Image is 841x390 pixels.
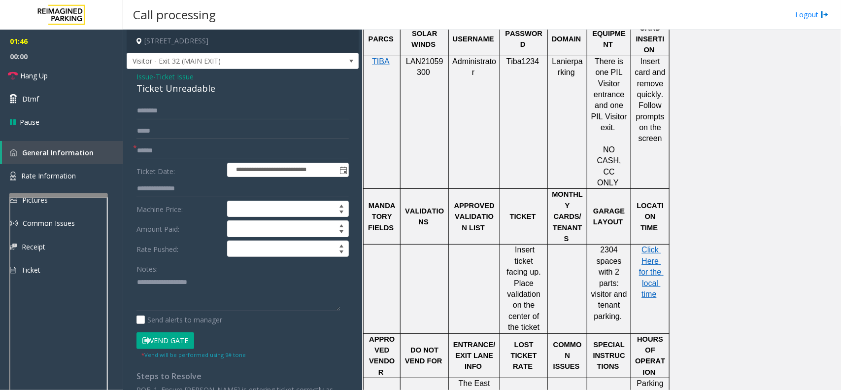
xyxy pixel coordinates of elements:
span: TICKET [510,213,536,220]
span: Dtmf [22,94,39,104]
span: VALIDATIONS [405,207,444,226]
label: Machine Price: [134,201,225,217]
span: Decrease value [335,249,348,257]
span: Click Here for the local time [639,246,664,298]
span: Increase value [335,221,348,229]
span: SOLAR WINDS [411,30,439,48]
label: Ticket Date: [134,163,225,177]
img: logout [821,9,829,20]
span: Tiba1234 [506,57,539,66]
span: DOMAIN [552,35,581,43]
span: Pause [20,117,39,127]
a: General Information [2,141,123,164]
span: Hang Up [20,71,48,81]
span: NO CASH, CC ONLY [597,145,623,187]
span: Increase value [335,241,348,249]
img: 'icon' [10,172,16,180]
span: APPROVED VENDOR [369,335,395,376]
span: There is one PIL Visitor entrance and one PIL Visitor exit [591,57,629,132]
h3: Call processing [128,2,221,27]
span: APPROVED VALIDATION LIST [454,202,497,232]
span: Visitor - Exit 32 (MAIN EXIT) [127,53,312,69]
span: Ticket Issue [156,71,194,82]
span: COMMON ISSUES [553,341,582,371]
label: Notes: [136,260,158,274]
span: MANDATORY FIELDS [368,202,395,232]
span: LOST TICKET RATE [511,341,539,371]
small: Vend will be performed using 9# tone [141,351,246,358]
span: DO NOT VEND FOR [405,346,442,365]
span: Toggle popup [337,163,348,177]
span: USERNAME [453,35,494,43]
label: Send alerts to manager [136,315,222,325]
span: Decrease value [335,229,348,237]
span: TIBA [372,57,390,66]
span: LOCATION TIME [637,202,664,232]
span: . [613,123,615,132]
a: Click Here for the local time [639,246,664,298]
span: - [153,72,194,81]
h4: Steps to Resolve [136,372,349,381]
h4: [STREET_ADDRESS] [127,30,359,53]
a: Logout [795,9,829,20]
span: Issue [136,71,153,82]
div: Ticket Unreadable [136,82,349,95]
span: PARCS [369,35,394,43]
span: ENTRANCE/EXIT LANE INFO [453,341,496,371]
span: General Information [22,148,94,157]
button: Vend Gate [136,332,194,349]
span: CARD INSERTION [636,24,665,54]
span: Rate Information [21,171,76,180]
span: GARAGE LAYOUT [593,207,627,226]
a: TIBA [372,58,390,66]
span: Increase value [335,201,348,209]
label: Amount Paid: [134,220,225,237]
span: EQUIPMENT [593,30,626,48]
span: PASSWORD [505,30,542,48]
span: 2304 spaces with 2 parts: visitor and tenant parking. [591,246,629,320]
span: HOURS OF OPERATION [635,335,665,376]
img: 'icon' [10,149,17,156]
span: SPECIAL INSTRUCTIONS [593,341,627,371]
label: Rate Pushed: [134,241,225,257]
span: MONTHLY CARDS/TENANTS [552,190,583,243]
span: Decrease value [335,209,348,217]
